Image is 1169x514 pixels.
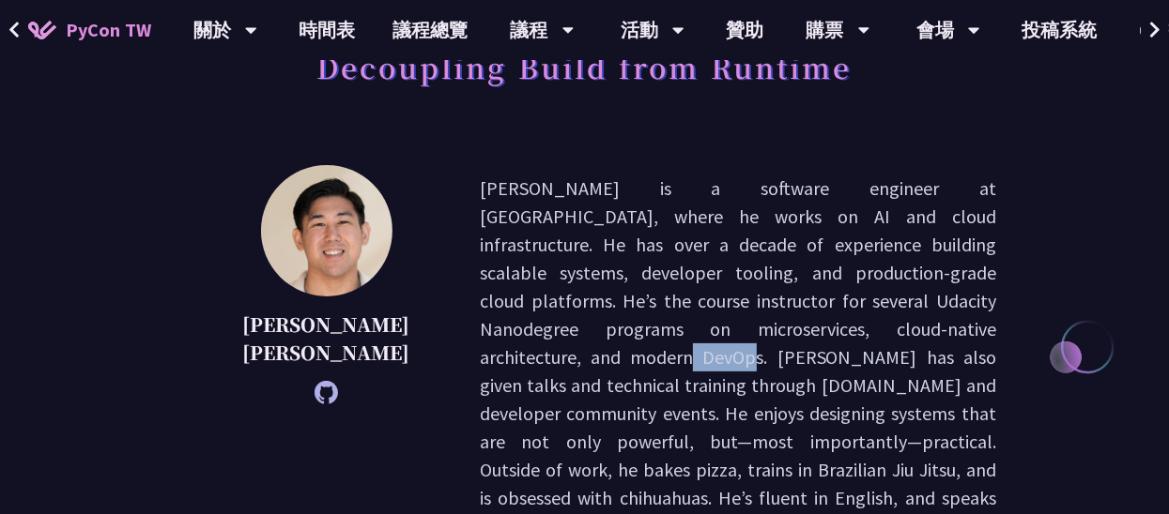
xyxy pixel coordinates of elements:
[220,310,433,367] p: [PERSON_NAME] [PERSON_NAME]
[28,21,56,39] img: Home icon of PyCon TW 2025
[66,16,151,44] span: PyCon TW
[1140,23,1159,38] img: Locale Icon
[9,7,170,53] a: PyCon TW
[261,165,392,296] img: Justin Lee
